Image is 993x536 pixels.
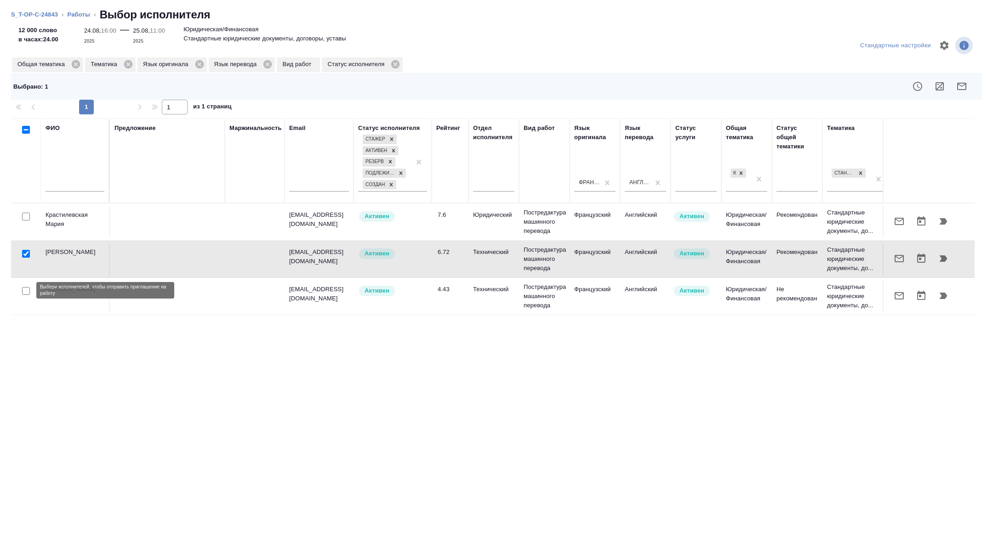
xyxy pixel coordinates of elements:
div: Язык перевода [625,124,666,142]
div: Язык оригинала [574,124,616,142]
div: Стажер, Активен, Резерв, Подлежит внедрению, Создан [362,179,397,191]
div: Статус исполнителя [358,124,420,133]
button: Открыть календарь загрузки [910,248,932,270]
div: Тематика [85,57,136,72]
button: Отправить предложение о работе [888,248,910,270]
p: Тематика [91,60,120,69]
p: [EMAIL_ADDRESS][DOMAIN_NAME] [289,248,349,266]
div: Язык перевода [209,57,275,72]
p: Активен [365,249,389,258]
div: Статус исполнителя [322,57,403,72]
input: Выбери исполнителей, чтобы отправить приглашение на работу [22,213,30,220]
div: Отдел исполнителя [473,124,514,142]
p: Статус исполнителя [327,60,388,69]
div: Юридическая/Финансовая [730,168,747,179]
button: Продолжить [932,210,954,232]
div: Стажер [363,135,387,144]
div: Стандартные юридические документы, договоры, уставы [831,168,867,179]
p: Активен [365,212,389,221]
div: Общая тематика [726,124,767,142]
nav: breadcrumb [11,7,982,22]
button: Показать доступность исполнителя [907,75,929,97]
p: Активен [679,212,704,221]
span: Посмотреть информацию [955,37,975,54]
div: Стажер, Активен, Резерв, Подлежит внедрению, Создан [362,156,396,168]
td: Юридическая/Финансовая [721,206,772,238]
p: Вид работ [282,60,314,69]
p: 12 000 слово [18,26,58,35]
div: Email [289,124,305,133]
h2: Выбор исполнителя [100,7,211,22]
p: 25.08, [133,27,150,34]
p: 16:00 [101,27,116,34]
a: S_T-OP-C-24843 [11,11,58,18]
p: 11:00 [150,27,165,34]
td: Английский [620,280,671,312]
div: Маржинальность [229,124,282,133]
td: Рекомендован [772,243,822,275]
p: Активен [365,286,389,295]
p: Стандартные юридические документы, до... [827,208,887,236]
td: Юридическая/Финансовая [721,280,772,312]
div: Подлежит внедрению [363,169,396,178]
div: Предложение [114,124,156,133]
p: [EMAIL_ADDRESS][DOMAIN_NAME] [289,210,349,229]
li: ‹ [62,10,63,19]
div: Английский [629,179,651,186]
div: Язык оригинала [137,57,207,72]
span: Настроить таблицу [933,34,955,56]
div: Стажер, Активен, Резерв, Подлежит внедрению, Создан [362,168,407,179]
td: Технический [468,280,519,312]
button: Отправить предложение о работе [888,285,910,307]
div: Тематика [827,124,855,133]
p: Постредактура машинного перевода [524,208,565,236]
td: Юридическая/Финансовая [721,243,772,275]
div: 4.43 [438,285,464,294]
div: Статус общей тематики [776,124,818,151]
p: Общая тематика [17,60,68,69]
div: Рейтинг [436,124,460,133]
div: Создан [363,180,386,190]
td: Юридический [468,206,519,238]
p: Активен [679,249,704,258]
a: Работы [68,11,91,18]
li: ‹ [94,10,96,19]
td: Французский [570,206,620,238]
td: Французский [570,243,620,275]
p: 24.08, [84,27,101,34]
div: Стандартные юридические документы, договоры, уставы [832,169,856,178]
td: Французский [570,280,620,312]
div: Юридическая/Финансовая [730,169,736,178]
button: Отправить предложение о работе [888,210,910,232]
div: Активен [363,146,388,156]
div: Стажер, Активен, Резерв, Подлежит внедрению, Создан [362,134,398,145]
p: Постредактура машинного перевода [524,282,565,310]
span: Выбрано : 1 [13,83,48,90]
button: Рассчитать маржинальность заказа [929,75,951,97]
td: [PERSON_NAME] [41,243,110,275]
td: [PERSON_NAME] [41,280,110,312]
p: Язык оригинала [143,60,192,69]
div: Статус услуги [675,124,717,142]
p: Стандартные юридические документы, до... [827,282,887,310]
p: Постредактура машинного перевода [524,245,565,273]
td: Английский [620,206,671,238]
div: — [120,22,129,46]
span: из 1 страниц [193,101,232,114]
td: Не рекомендован [772,280,822,312]
div: Общая тематика [12,57,83,72]
p: Стандартные юридические документы, до... [827,245,887,273]
td: Крастилевская Мария [41,206,110,238]
div: Стажер, Активен, Резерв, Подлежит внедрению, Создан [362,145,399,157]
div: 6.72 [438,248,464,257]
button: Продолжить [932,285,954,307]
div: Резерв [363,157,385,167]
div: Вид работ [524,124,555,133]
div: Французский [579,179,600,186]
button: Открыть календарь загрузки [910,210,932,232]
button: Открыть календарь загрузки [910,285,932,307]
div: Рядовой исполнитель: назначай с учетом рейтинга [358,285,427,297]
td: Английский [620,243,671,275]
div: 7.6 [438,210,464,220]
td: Технический [468,243,519,275]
